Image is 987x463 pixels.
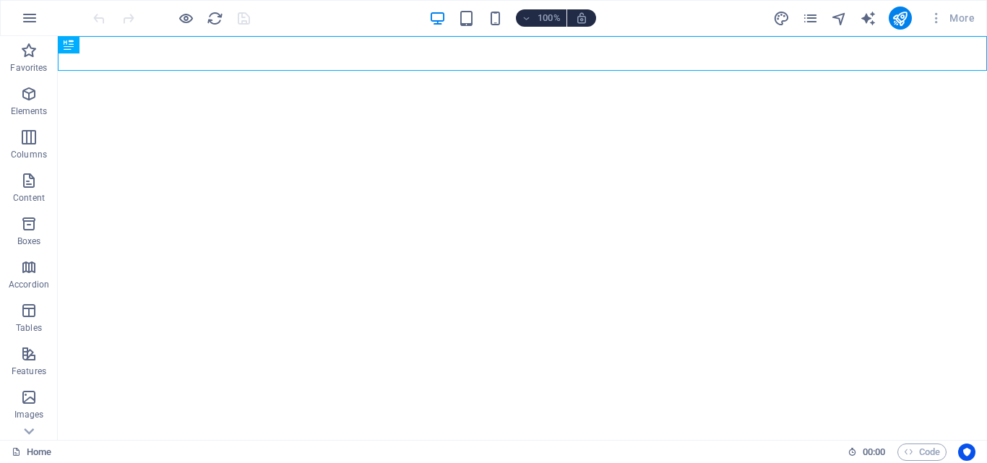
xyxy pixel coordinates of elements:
[206,9,223,27] button: reload
[207,10,223,27] i: Reload page
[12,443,51,461] a: Click to cancel selection. Double-click to open Pages
[889,7,912,30] button: publish
[13,192,45,204] p: Content
[773,9,790,27] button: design
[14,409,44,420] p: Images
[177,9,194,27] button: Click here to leave preview mode and continue editing
[904,443,940,461] span: Code
[897,443,947,461] button: Code
[802,10,819,27] i: Pages (Ctrl+Alt+S)
[863,443,885,461] span: 00 00
[831,10,848,27] i: Navigator
[873,446,875,457] span: :
[11,149,47,160] p: Columns
[892,10,908,27] i: Publish
[516,9,567,27] button: 100%
[860,10,876,27] i: AI Writer
[10,62,47,74] p: Favorites
[12,365,46,377] p: Features
[538,9,561,27] h6: 100%
[831,9,848,27] button: navigator
[575,12,588,25] i: On resize automatically adjust zoom level to fit chosen device.
[848,443,886,461] h6: Session time
[958,443,975,461] button: Usercentrics
[923,7,980,30] button: More
[11,105,48,117] p: Elements
[9,279,49,290] p: Accordion
[773,10,790,27] i: Design (Ctrl+Alt+Y)
[17,235,41,247] p: Boxes
[929,11,975,25] span: More
[16,322,42,334] p: Tables
[802,9,819,27] button: pages
[860,9,877,27] button: text_generator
